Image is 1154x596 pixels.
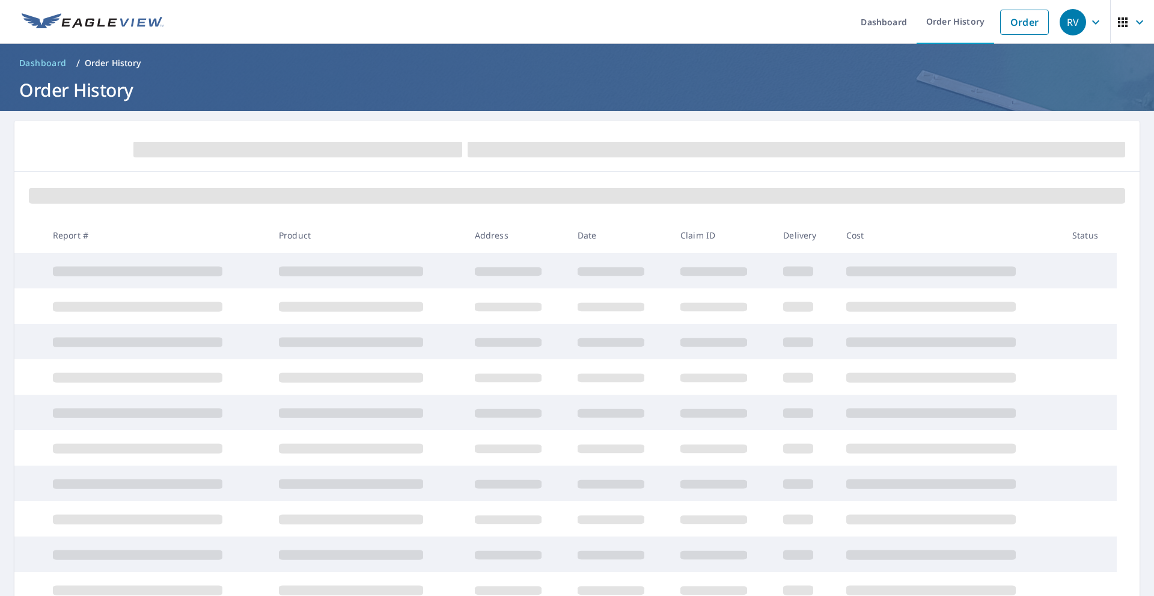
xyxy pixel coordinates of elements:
[465,217,568,253] th: Address
[14,53,1140,73] nav: breadcrumb
[1000,10,1049,35] a: Order
[1063,217,1117,253] th: Status
[19,57,67,69] span: Dashboard
[14,78,1140,102] h1: Order History
[76,56,80,70] li: /
[671,217,774,253] th: Claim ID
[85,57,141,69] p: Order History
[1060,9,1086,35] div: RV
[568,217,671,253] th: Date
[14,53,72,73] a: Dashboard
[22,13,163,31] img: EV Logo
[837,217,1063,253] th: Cost
[43,217,269,253] th: Report #
[774,217,836,253] th: Delivery
[269,217,465,253] th: Product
